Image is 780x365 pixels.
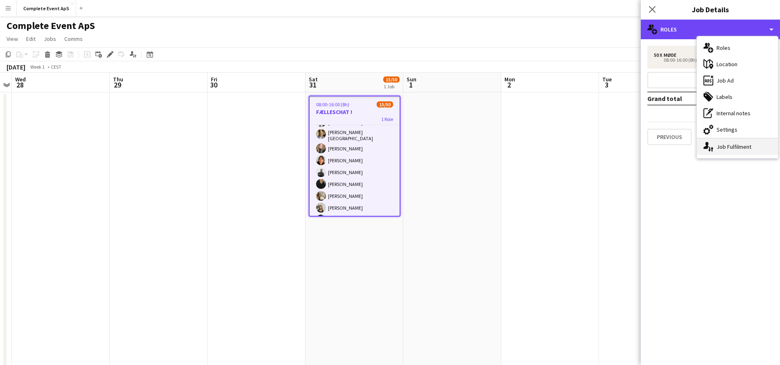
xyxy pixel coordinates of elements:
[384,83,399,90] div: 1 Job
[602,76,612,83] span: Tue
[647,92,726,105] td: Grand total
[654,52,664,58] div: 50 x
[647,72,773,88] button: Add role
[407,76,416,83] span: Sun
[647,129,692,145] button: Previous
[405,80,416,90] span: 1
[112,80,123,90] span: 29
[503,80,515,90] span: 2
[210,80,217,90] span: 30
[697,121,778,138] div: Settings
[309,76,318,83] span: Sat
[7,35,18,43] span: View
[307,80,318,90] span: 31
[15,76,26,83] span: Wed
[64,35,83,43] span: Comms
[211,76,217,83] span: Fri
[41,34,59,44] a: Jobs
[7,63,25,71] div: [DATE]
[697,72,778,89] div: Job Ad
[641,20,780,39] div: Roles
[601,80,612,90] span: 3
[309,96,400,217] app-job-card: 08:00-16:00 (8h)15/50FÆLLESCHAT !1 RoleMøde15/5008:00-16:00 (8h)[PERSON_NAME][PERSON_NAME][PERSON...
[61,34,86,44] a: Comms
[51,64,61,70] div: CEST
[504,76,515,83] span: Mon
[383,76,400,83] span: 15/50
[316,101,349,107] span: 08:00-16:00 (8h)
[113,76,123,83] span: Thu
[697,40,778,56] div: Roles
[26,35,36,43] span: Edit
[7,20,95,32] h1: Complete Event ApS
[381,116,393,122] span: 1 Role
[17,0,76,16] button: Complete Event ApS
[664,52,680,58] div: Møde
[377,101,393,107] span: 15/50
[3,34,21,44] a: View
[310,108,400,116] h3: FÆLLESCHAT !
[27,64,47,70] span: Week 1
[654,58,758,62] div: 08:00-16:00 (8h)
[697,105,778,121] div: Internal notes
[14,80,26,90] span: 28
[23,34,39,44] a: Edit
[44,35,56,43] span: Jobs
[697,56,778,72] div: Location
[641,4,780,15] h3: Job Details
[697,139,778,155] div: Job Fulfilment
[697,89,778,105] div: Labels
